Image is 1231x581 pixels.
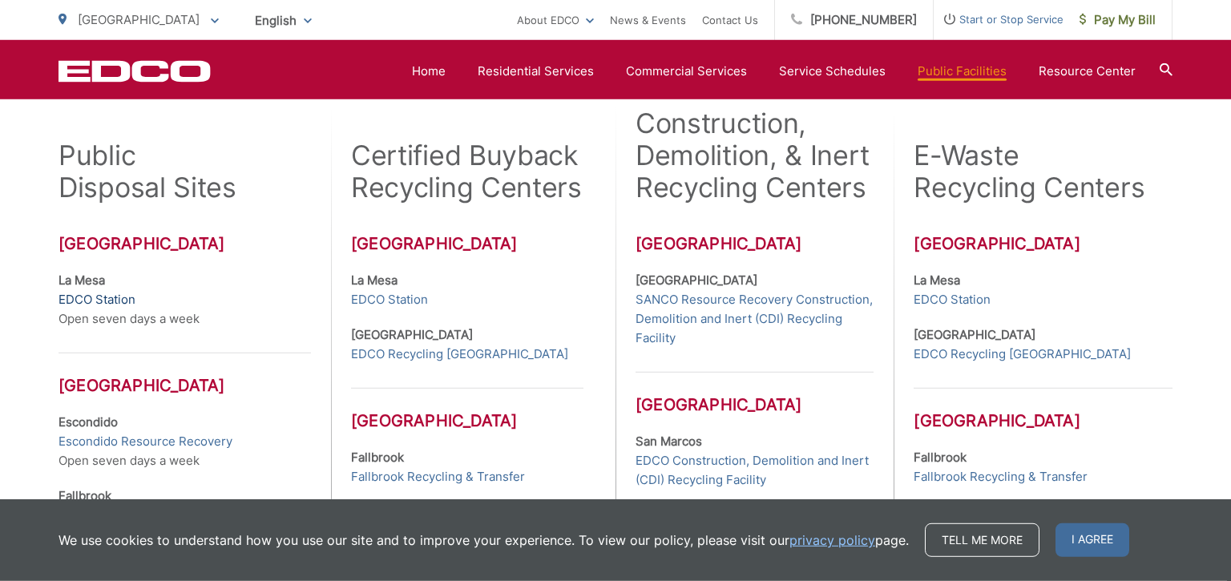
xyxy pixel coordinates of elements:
h2: Construction, Demolition, & Inert Recycling Centers [636,107,874,204]
strong: La Mesa [914,272,960,288]
h3: [GEOGRAPHIC_DATA] [914,234,1172,253]
h2: Certified Buyback Recycling Centers [351,139,583,204]
a: EDCD logo. Return to the homepage. [59,60,211,83]
strong: La Mesa [351,272,398,288]
strong: Fallbrook [59,488,111,503]
a: Home [412,62,446,81]
p: We use cookies to understand how you use our site and to improve your experience. To view our pol... [59,531,909,550]
a: EDCO Station [351,290,428,309]
strong: San Marcos [636,434,702,449]
h3: [GEOGRAPHIC_DATA] [914,388,1172,430]
a: Commercial Services [626,62,747,81]
strong: [GEOGRAPHIC_DATA] [351,327,473,342]
a: SANCO Resource Recovery Construction, Demolition and Inert (CDI) Recycling Facility [636,290,874,348]
strong: [GEOGRAPHIC_DATA] [636,272,757,288]
a: EDCO Station [914,290,991,309]
h3: [GEOGRAPHIC_DATA] [59,234,311,253]
a: EDCO Recycling [GEOGRAPHIC_DATA] [914,345,1131,364]
a: Service Schedules [779,62,886,81]
p: Open seven days a week [59,413,311,470]
h3: [GEOGRAPHIC_DATA] [636,372,874,414]
a: Fallbrook Recycling & Transfer [351,467,525,486]
a: News & Events [610,10,686,30]
a: About EDCO [517,10,594,30]
strong: [GEOGRAPHIC_DATA] [914,327,1035,342]
a: EDCO Station [59,290,135,309]
h3: [GEOGRAPHIC_DATA] [351,234,583,253]
a: Public Facilities [918,62,1007,81]
strong: Fallbrook [914,450,967,465]
h3: [GEOGRAPHIC_DATA] [351,388,583,430]
span: English [243,6,324,34]
strong: Fallbrook [351,450,404,465]
a: Escondido Resource Recovery [59,432,232,451]
p: Open seven days a week [59,271,311,329]
a: Residential Services [478,62,594,81]
a: Resource Center [1039,62,1136,81]
a: privacy policy [789,531,875,550]
h2: E-Waste Recycling Centers [914,139,1144,204]
h2: Public Disposal Sites [59,139,236,204]
h3: [GEOGRAPHIC_DATA] [59,353,311,395]
a: EDCO Construction, Demolition and Inert (CDI) Recycling Facility [636,451,874,490]
strong: Escondido [59,414,118,430]
a: EDCO Recycling [GEOGRAPHIC_DATA] [351,345,568,364]
strong: La Mesa [59,272,105,288]
a: Fallbrook Recycling & Transfer [914,467,1088,486]
span: [GEOGRAPHIC_DATA] [78,12,200,27]
h3: [GEOGRAPHIC_DATA] [636,234,874,253]
span: Pay My Bill [1080,10,1156,30]
a: Contact Us [702,10,758,30]
a: Tell me more [925,523,1039,557]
